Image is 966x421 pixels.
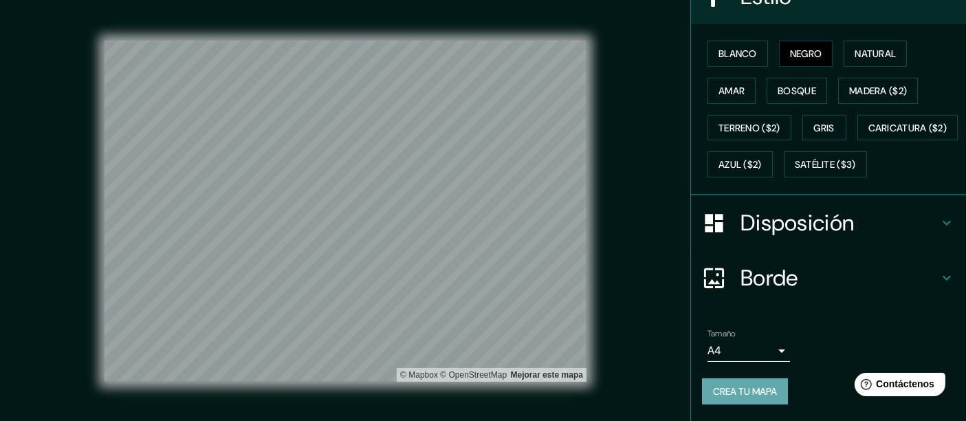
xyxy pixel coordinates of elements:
button: Satélite ($3) [784,151,867,177]
iframe: Lanzador de widgets de ayuda [844,367,951,406]
font: Crea tu mapa [713,385,777,398]
button: Crea tu mapa [702,378,788,404]
button: Azul ($2) [707,151,773,177]
font: Negro [790,47,822,60]
font: © OpenStreetMap [440,370,507,380]
font: Mejorar este mapa [511,370,583,380]
div: Disposición [691,195,966,250]
font: Disposición [740,208,854,237]
font: © Mapbox [400,370,438,380]
button: Madera ($2) [838,78,918,104]
font: Bosque [778,85,816,97]
font: Madera ($2) [849,85,907,97]
a: Mapa de OpenStreet [440,370,507,380]
font: Blanco [718,47,757,60]
button: Negro [779,41,833,67]
button: Gris [802,115,846,141]
a: Comentarios sobre el mapa [511,370,583,380]
div: Borde [691,250,966,305]
button: Bosque [767,78,827,104]
font: Caricatura ($2) [868,122,947,134]
font: Borde [740,263,798,292]
button: Terreno ($2) [707,115,791,141]
button: Natural [844,41,907,67]
font: Tamaño [707,328,736,339]
div: A4 [707,340,790,362]
font: Satélite ($3) [795,159,856,171]
font: Amar [718,85,745,97]
font: Terreno ($2) [718,122,780,134]
font: A4 [707,343,721,358]
button: Amar [707,78,756,104]
font: Gris [814,122,835,134]
a: Mapbox [400,370,438,380]
button: Caricatura ($2) [857,115,958,141]
font: Natural [855,47,896,60]
font: Azul ($2) [718,159,762,171]
canvas: Mapa [105,41,586,382]
button: Blanco [707,41,768,67]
